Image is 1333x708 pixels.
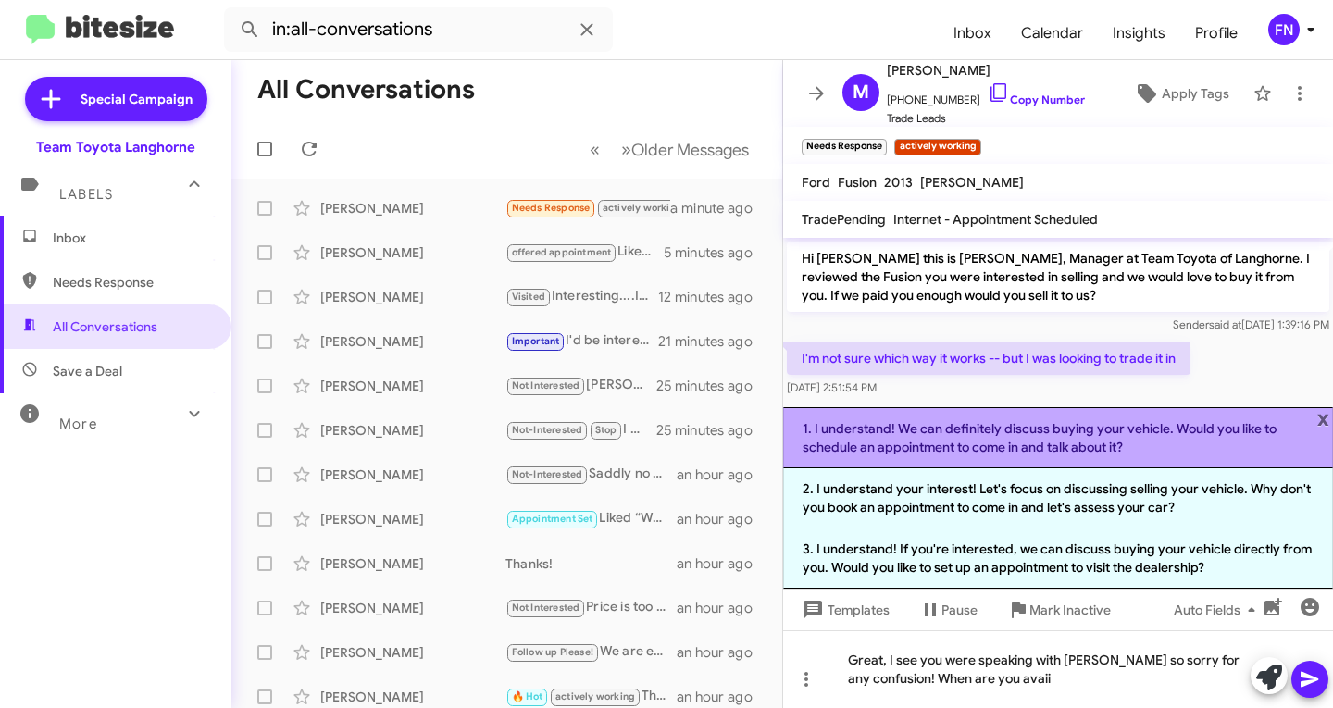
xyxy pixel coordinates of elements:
[320,688,505,706] div: [PERSON_NAME]
[512,291,545,303] span: Visited
[512,202,591,214] span: Needs Response
[579,130,760,168] nav: Page navigation example
[53,362,122,380] span: Save a Deal
[887,81,1085,109] span: [PHONE_NUMBER]
[1162,77,1229,110] span: Apply Tags
[512,468,583,480] span: Not-Interested
[798,593,890,627] span: Templates
[25,77,207,121] a: Special Campaign
[783,593,904,627] button: Templates
[505,286,658,307] div: Interesting....I thought all dealers are willing to swap inventory to sell a car. I wanted to tak...
[610,130,760,168] button: Next
[988,93,1085,106] a: Copy Number
[512,513,593,525] span: Appointment Set
[505,641,677,663] div: We are expecting more in the next few weeks and the 2026 Rav4 models are expected near the new year.
[658,288,767,306] div: 12 minutes ago
[787,380,877,394] span: [DATE] 2:51:54 PM
[783,468,1333,528] li: 2. I understand your interest! Let's focus on discussing selling your vehicle. Why don't you book...
[1252,14,1313,45] button: FN
[257,75,475,105] h1: All Conversations
[658,332,767,351] div: 21 minutes ago
[920,174,1024,191] span: [PERSON_NAME]
[783,407,1333,468] li: 1. I understand! We can definitely discuss buying your vehicle. Would you like to schedule an app...
[939,6,1006,60] span: Inbox
[1180,6,1252,60] a: Profile
[802,211,886,228] span: TradePending
[320,421,505,440] div: [PERSON_NAME]
[512,379,580,391] span: Not Interested
[1268,14,1300,45] div: FN
[53,273,210,292] span: Needs Response
[783,630,1333,708] div: Great, I see you were speaking with [PERSON_NAME] so sorry for any confusion! When are you avaii
[941,593,978,627] span: Pause
[1173,317,1329,331] span: Sender [DATE] 1:39:16 PM
[887,59,1085,81] span: [PERSON_NAME]
[783,528,1333,589] li: 3. I understand! If you're interested, we can discuss buying your vehicle directly from you. Woul...
[670,199,767,217] div: a minute ago
[884,174,913,191] span: 2013
[505,597,677,618] div: Price is too high, I am getting similar numbers for SE with same packages. Anyway thanks for the ...
[512,646,593,658] span: Follow up Please!
[53,229,210,247] span: Inbox
[505,419,656,441] div: I bought a 2017 Infinity QX30 Luxury SUV. I love it! Thanks for reaching out😊
[505,554,677,573] div: Thanks!
[505,375,656,396] div: [PERSON_NAME] 3333
[505,330,658,352] div: I'd be interested in this one 130881A ([URL][DOMAIN_NAME][US_VEHICLE_IDENTIFICATION_NUMBER])
[631,140,749,160] span: Older Messages
[887,109,1085,128] span: Trade Leads
[53,317,157,336] span: All Conversations
[320,377,505,395] div: [PERSON_NAME]
[1209,317,1241,331] span: said at
[787,242,1329,312] p: Hi [PERSON_NAME] this is [PERSON_NAME], Manager at Team Toyota of Langhorne. I reviewed the Fusio...
[1159,593,1277,627] button: Auto Fields
[505,242,664,263] div: Liked “Sure, so if there is a difference in the taxes for [US_STATE], you'll just have to pay the...
[505,508,677,529] div: Liked “When you arrive, please head to the sales building…”
[320,199,505,217] div: [PERSON_NAME]
[224,7,613,52] input: Search
[656,377,767,395] div: 25 minutes ago
[802,139,887,155] small: Needs Response
[802,174,830,191] span: Ford
[505,464,677,485] div: Saddly no since my inquiry turn out my cousin car died so he getting it. ty for your interest
[677,554,767,573] div: an hour ago
[579,130,611,168] button: Previous
[320,510,505,528] div: [PERSON_NAME]
[1117,77,1244,110] button: Apply Tags
[320,599,505,617] div: [PERSON_NAME]
[320,288,505,306] div: [PERSON_NAME]
[590,138,600,161] span: «
[36,138,195,156] div: Team Toyota Langhorne
[320,332,505,351] div: [PERSON_NAME]
[992,593,1126,627] button: Mark Inactive
[512,246,612,258] span: offered appointment
[853,78,869,107] span: M
[664,243,767,262] div: 5 minutes ago
[894,139,980,155] small: actively working
[320,466,505,484] div: [PERSON_NAME]
[904,593,992,627] button: Pause
[320,643,505,662] div: [PERSON_NAME]
[512,602,580,614] span: Not Interested
[595,424,617,436] span: Stop
[1006,6,1098,60] a: Calendar
[603,202,682,214] span: actively working
[1317,407,1329,429] span: x
[320,554,505,573] div: [PERSON_NAME]
[677,688,767,706] div: an hour ago
[677,510,767,528] div: an hour ago
[320,243,505,262] div: [PERSON_NAME]
[621,138,631,161] span: »
[59,186,113,203] span: Labels
[677,466,767,484] div: an hour ago
[677,643,767,662] div: an hour ago
[512,690,543,702] span: 🔥 Hot
[512,424,583,436] span: Not-Interested
[505,197,670,218] div: I'm not sure which way it works -- but I was looking to trade it in
[1098,6,1180,60] a: Insights
[59,416,97,432] span: More
[512,335,560,347] span: Important
[1029,593,1111,627] span: Mark Inactive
